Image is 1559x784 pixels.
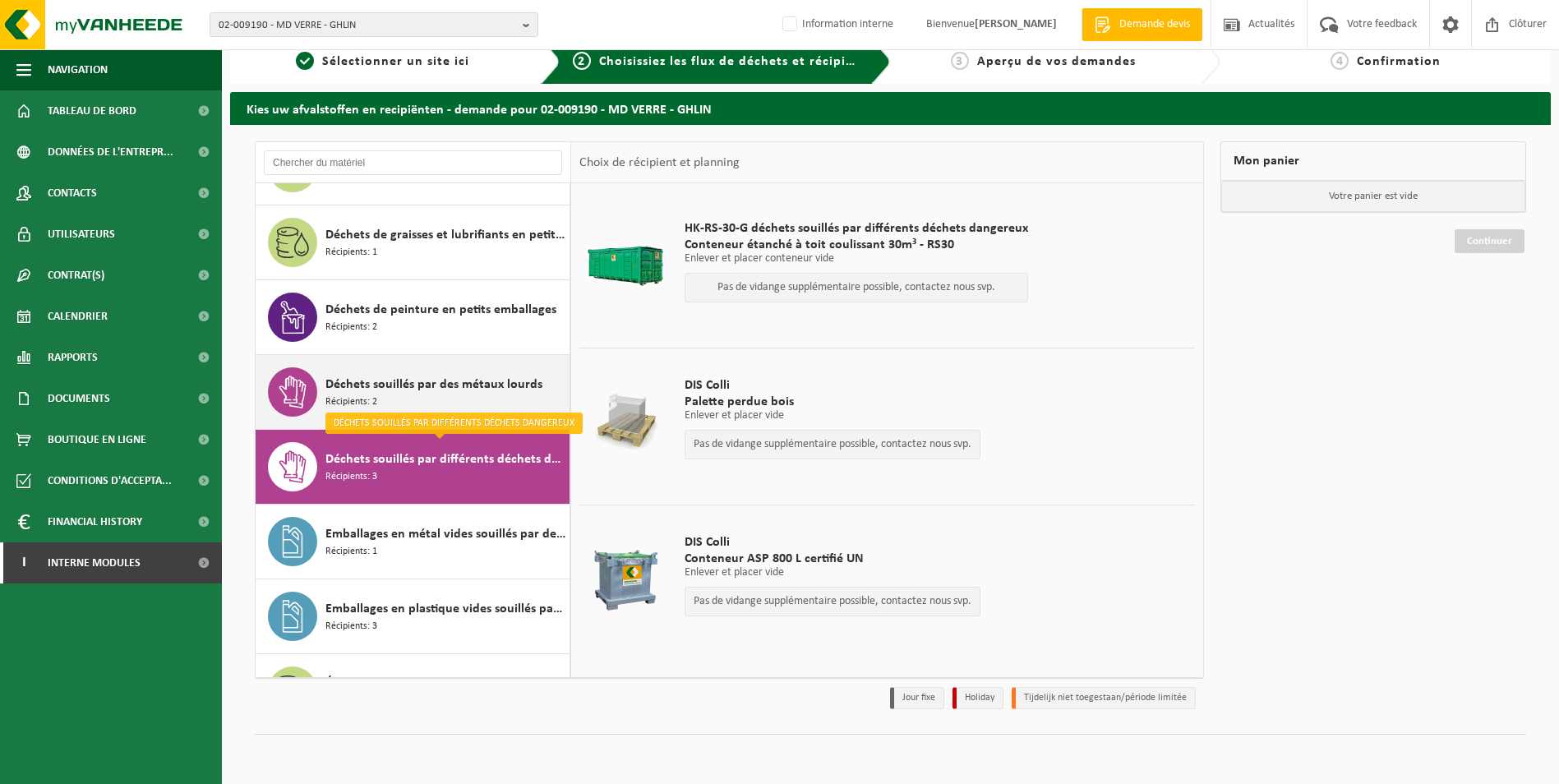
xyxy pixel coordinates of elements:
span: Émulsions d'huile en 200 lt [325,674,475,694]
span: Récipients: 1 [325,245,377,261]
span: DIS Colli [685,534,980,551]
input: Chercher du matériel [264,150,562,175]
span: Boutique en ligne [48,419,146,460]
span: Récipients: 3 [325,469,377,485]
span: Sélectionner un site ici [322,55,469,68]
span: Emballages en métal vides souillés par des substances dangereuses [325,524,565,544]
span: Emballages en plastique vides souillés par des substances dangereuses [325,599,565,619]
span: Déchets souillés par des métaux lourds [325,375,542,394]
button: Déchets souillés par des métaux lourds Récipients: 2 [256,355,570,430]
span: Conteneur ASP 800 L certifié UN [685,551,980,567]
h2: Kies uw afvalstoffen en recipiënten - demande pour 02-009190 - MD VERRE - GHLIN [230,92,1551,124]
p: Enlever et placer conteneur vide [685,253,1028,265]
p: Enlever et placer vide [685,410,980,422]
p: Votre panier est vide [1221,181,1525,212]
button: Emballages en plastique vides souillés par des substances dangereuses Récipients: 3 [256,579,570,654]
button: Déchets souillés par différents déchets dangereux Récipients: 3 [256,430,570,505]
button: Déchets de graisses et lubrifiants en petit emballage Récipients: 1 [256,205,570,280]
a: Demande devis [1082,8,1202,41]
span: Aperçu de vos demandes [977,55,1136,68]
p: Pas de vidange supplémentaire possible, contactez nous svp. [694,282,1019,293]
span: Confirmation [1357,55,1441,68]
span: Récipients: 2 [325,320,377,335]
span: Utilisateurs [48,214,115,255]
span: HK-RS-30-G déchets souillés par différents déchets dangereux [685,220,1028,237]
p: Enlever et placer vide [685,567,980,579]
span: Contrat(s) [48,255,104,296]
span: Conditions d'accepta... [48,460,172,501]
button: Déchets de peinture en petits emballages Récipients: 2 [256,280,570,355]
span: Documents [48,378,110,419]
span: Rapports [48,337,98,378]
p: Pas de vidange supplémentaire possible, contactez nous svp. [694,596,971,607]
span: Navigation [48,49,108,90]
strong: [PERSON_NAME] [975,18,1057,30]
a: 1Sélectionner un site ici [238,52,528,71]
li: Holiday [952,687,1003,709]
span: Palette perdue bois [685,394,980,410]
span: DIS Colli [685,377,980,394]
span: Tableau de bord [48,90,136,131]
span: 4 [1331,52,1349,70]
span: Récipients: 2 [325,394,377,410]
div: Mon panier [1220,141,1526,181]
span: Déchets souillés par différents déchets dangereux [325,450,565,469]
span: Conteneur étanché à toit coulissant 30m³ - RS30 [685,237,1028,253]
a: Continuer [1455,229,1524,253]
span: Interne modules [48,542,141,583]
span: I [16,542,31,583]
li: Jour fixe [890,687,944,709]
span: Récipients: 1 [325,544,377,560]
button: Emballages en métal vides souillés par des substances dangereuses Récipients: 1 [256,505,570,579]
div: Choix de récipient et planning [571,142,748,183]
span: Calendrier [48,296,108,337]
span: Déchets de peinture en petits emballages [325,300,556,320]
span: Déchets de graisses et lubrifiants en petit emballage [325,225,565,245]
span: 02-009190 - MD VERRE - GHLIN [219,13,516,38]
span: Financial History [48,501,142,542]
label: Information interne [779,12,893,37]
span: 1 [296,52,314,70]
button: 02-009190 - MD VERRE - GHLIN [210,12,538,37]
span: Demande devis [1115,16,1194,33]
span: Choisissiez les flux de déchets et récipients [599,55,873,68]
span: Récipients: 3 [325,619,377,634]
li: Tijdelijk niet toegestaan/période limitée [1012,687,1196,709]
span: 2 [573,52,591,70]
button: Émulsions d'huile en 200 lt [256,654,570,729]
span: 3 [951,52,969,70]
span: Données de l'entrepr... [48,131,173,173]
span: Contacts [48,173,97,214]
p: Pas de vidange supplémentaire possible, contactez nous svp. [694,439,971,450]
